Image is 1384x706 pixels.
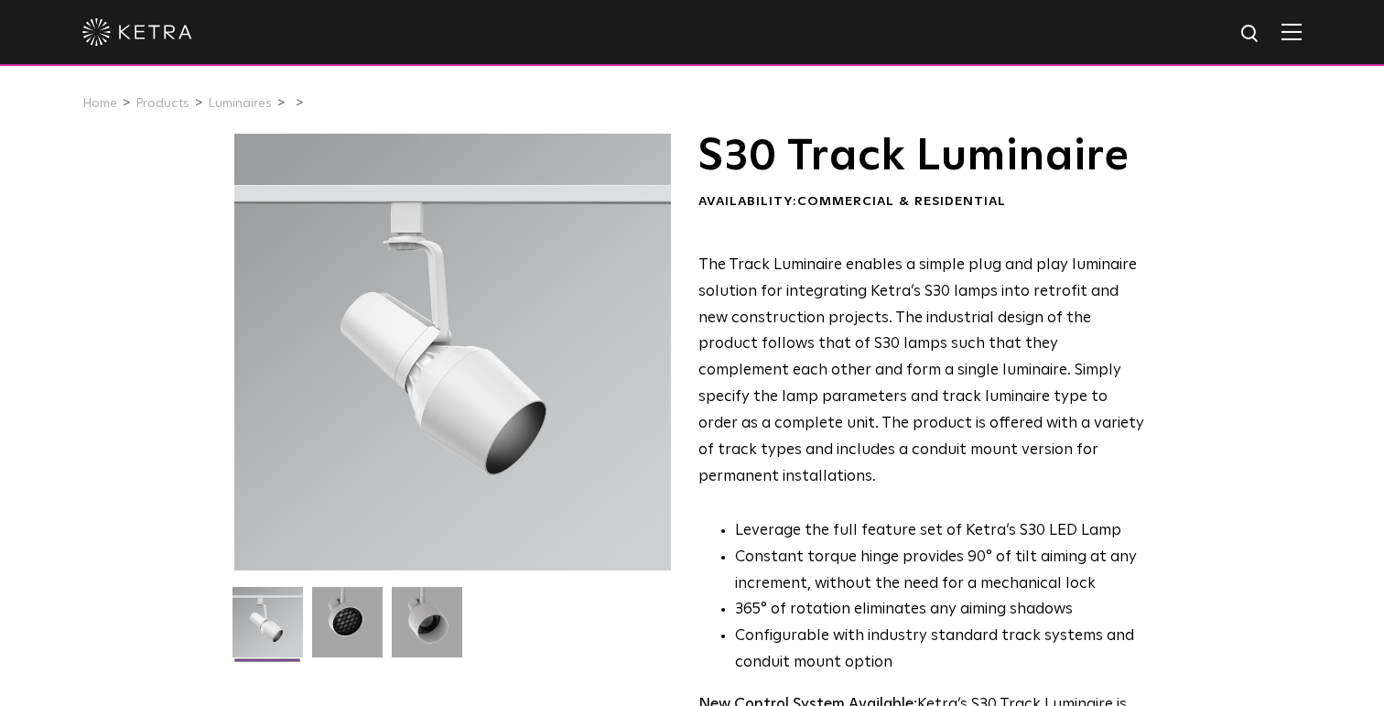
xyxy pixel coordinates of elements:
[735,597,1144,624] li: 365° of rotation eliminates any aiming shadows
[698,193,1144,212] div: Availability:
[232,587,303,671] img: S30-Track-Luminaire-2021-Web-Square
[797,195,1006,208] span: Commercial & Residential
[208,97,272,110] a: Luminaires
[698,257,1144,484] span: The Track Luminaire enables a simple plug and play luminaire solution for integrating Ketra’s S30...
[735,545,1144,598] li: Constant torque hinge provides 90° of tilt aiming at any increment, without the need for a mechan...
[735,624,1144,677] li: Configurable with industry standard track systems and conduit mount option
[1239,23,1262,46] img: search icon
[135,97,189,110] a: Products
[392,587,462,671] img: 9e3d97bd0cf938513d6e
[735,518,1144,545] li: Leverage the full feature set of Ketra’s S30 LED Lamp
[82,97,117,110] a: Home
[1281,23,1302,40] img: Hamburger%20Nav.svg
[82,18,192,46] img: ketra-logo-2019-white
[312,587,383,671] img: 3b1b0dc7630e9da69e6b
[698,134,1144,179] h1: S30 Track Luminaire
